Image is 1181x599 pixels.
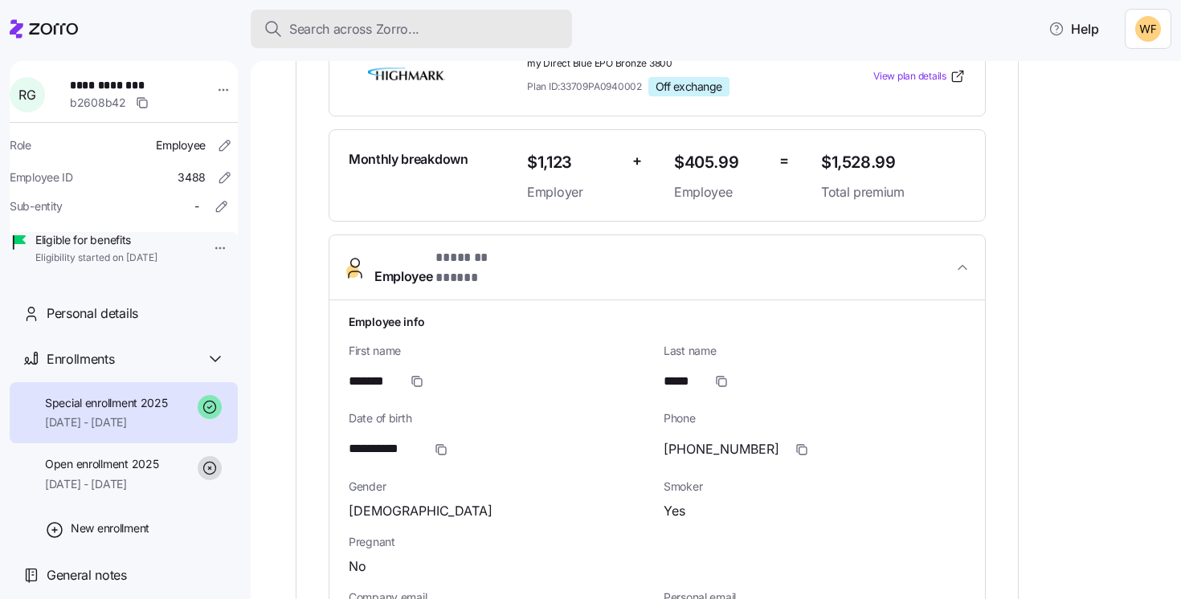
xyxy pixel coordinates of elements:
[349,479,651,495] span: Gender
[664,410,966,426] span: Phone
[873,69,946,84] span: View plan details
[349,501,492,521] span: [DEMOGRAPHIC_DATA]
[70,95,126,111] span: b2608b42
[47,565,127,585] span: General notes
[349,58,464,95] img: Highmark BlueCross BlueShield
[35,251,157,265] span: Eligibility started on [DATE]
[664,439,779,459] span: [PHONE_NUMBER]
[18,88,35,101] span: R G
[1048,19,1099,39] span: Help
[47,304,138,324] span: Personal details
[10,169,73,185] span: Employee ID
[821,182,966,202] span: Total premium
[47,349,114,369] span: Enrollments
[349,313,966,330] h1: Employee info
[664,501,685,521] span: Yes
[45,414,168,430] span: [DATE] - [DATE]
[45,395,168,411] span: Special enrollment 2025
[45,456,158,472] span: Open enrollment 2025
[10,137,31,153] span: Role
[1135,16,1161,42] img: 8adafdde462ffddea829e1adcd6b1844
[664,479,966,495] span: Smoker
[873,68,966,84] a: View plan details
[527,182,619,202] span: Employer
[289,19,419,39] span: Search across Zorro...
[349,534,966,550] span: Pregnant
[527,149,619,176] span: $1,123
[194,198,199,214] span: -
[632,149,642,173] span: +
[374,248,526,287] span: Employee
[178,169,206,185] span: 3488
[527,79,642,93] span: Plan ID: 33709PA0940002
[156,137,206,153] span: Employee
[779,149,789,173] span: =
[1036,13,1112,45] button: Help
[674,149,766,176] span: $405.99
[349,149,468,169] span: Monthly breakdown
[656,79,722,94] span: Off exchange
[527,57,808,71] span: my Direct Blue EPO Bronze 3800
[349,343,651,359] span: First name
[251,10,572,48] button: Search across Zorro...
[664,343,966,359] span: Last name
[10,198,63,214] span: Sub-entity
[45,476,158,492] span: [DATE] - [DATE]
[674,182,766,202] span: Employee
[71,520,149,536] span: New enrollment
[35,232,157,248] span: Eligible for benefits
[349,410,651,426] span: Date of birth
[349,556,366,577] span: No
[821,149,966,176] span: $1,528.99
